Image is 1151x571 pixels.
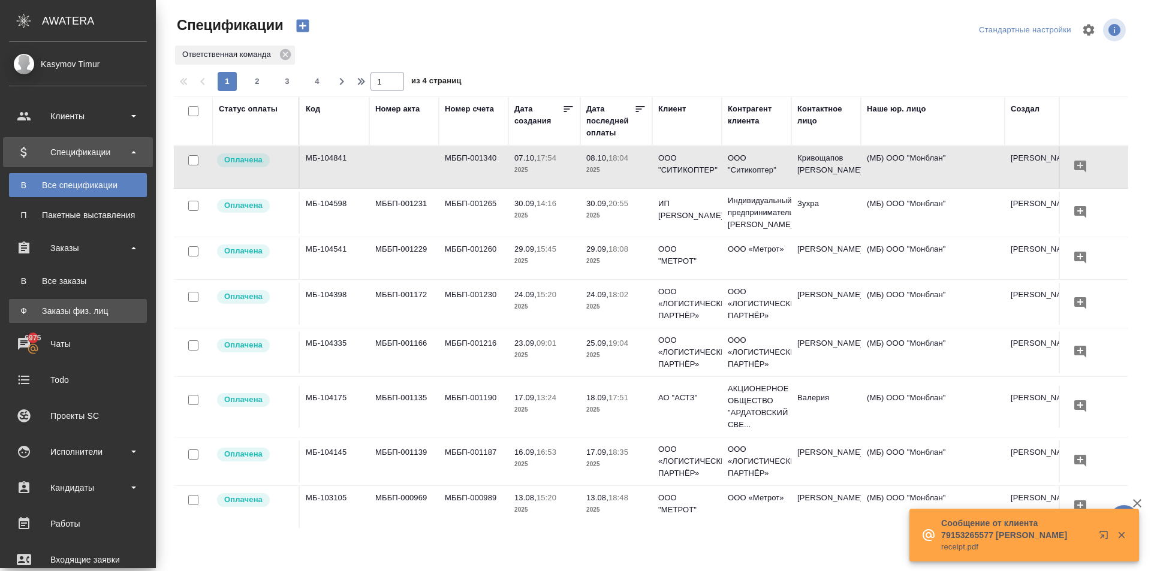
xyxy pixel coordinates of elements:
p: 13.08, [514,493,537,502]
td: [PERSON_NAME] [1005,486,1074,528]
td: (МБ) ООО "Монблан" [861,146,1005,188]
a: ВВсе заказы [9,269,147,293]
div: Все спецификации [15,179,141,191]
p: АО "АСТЗ" [658,392,716,404]
p: receipt.pdf [941,541,1091,553]
td: МББП-001139 [369,440,439,482]
div: Ответственная команда [175,46,295,65]
p: 24.09, [586,290,608,299]
td: МББП-001230 [439,283,508,325]
td: (МБ) ООО "Монблан" [861,237,1005,279]
p: Оплачена [224,200,263,212]
div: split button [976,21,1074,40]
p: 14:16 [537,199,556,208]
td: МБ-104541 [300,237,369,279]
div: Заказы [9,239,147,257]
td: [PERSON_NAME] [1005,146,1074,188]
p: Оплачена [224,291,263,303]
span: 3 [278,75,297,87]
td: МББП-001231 [369,192,439,234]
div: Чаты [9,335,147,353]
td: Кривощапов [PERSON_NAME] [791,146,861,188]
td: МББП-001166 [369,331,439,373]
p: 17.09, [586,448,608,457]
p: ООО «ЛОГИСТИЧЕСКИЙ ПАРТНЁР» [728,443,785,479]
td: [PERSON_NAME] [791,237,861,279]
div: Дата создания [514,103,562,127]
p: Оплачена [224,245,263,257]
button: 4 [308,72,327,91]
div: Исполнители [9,443,147,461]
p: 18:48 [608,493,628,502]
p: 2025 [586,458,646,470]
div: Контактное лицо [797,103,855,127]
button: Закрыть [1109,530,1134,540]
td: МББП-001190 [439,386,508,428]
td: МБ-104841 [300,146,369,188]
td: МББП-001229 [369,237,439,279]
td: МББП-001172 [369,283,439,325]
div: Статус оплаты [219,103,278,115]
td: Валерия [791,386,861,428]
p: 23.09, [514,339,537,348]
span: из 4 страниц [411,74,462,91]
p: ООО «Метрот» [728,492,785,504]
div: Клиент [658,103,686,115]
td: МББП-001265 [439,192,508,234]
td: МББП-000969 [369,486,439,528]
a: ВВсе спецификации [9,173,147,197]
td: [PERSON_NAME] [791,486,861,528]
p: ООО «ЛОГИСТИЧЕСКИЙ ПАРТНЁР» [658,286,716,322]
p: 16:53 [537,448,556,457]
p: Индивидуальный предприниматель [PERSON_NAME]... [728,195,785,231]
p: 29.09, [514,244,537,253]
td: [PERSON_NAME] [1005,331,1074,373]
p: 29.09, [586,244,608,253]
p: Оплачена [224,339,263,351]
button: 3 [278,72,297,91]
td: Зухра [791,192,861,234]
p: 2025 [514,404,574,416]
p: 18:08 [608,244,628,253]
p: 15:20 [537,290,556,299]
td: МББП-001135 [369,386,439,428]
p: 09:01 [537,339,556,348]
div: Kasymov Timur [9,58,147,71]
td: МББП-000989 [439,486,508,528]
td: (МБ) ООО "Монблан" [861,331,1005,373]
p: 2025 [586,164,646,176]
div: Работы [9,515,147,533]
p: Оплачена [224,448,263,460]
a: 6975Чаты [3,329,153,359]
td: [PERSON_NAME] [1005,283,1074,325]
td: (МБ) ООО "Монблан" [861,486,1005,528]
p: 2025 [586,504,646,516]
div: Todo [9,371,147,389]
p: Оплачена [224,154,263,166]
td: [PERSON_NAME] [791,283,861,325]
td: МББП-001340 [439,146,508,188]
p: 17:54 [537,153,556,162]
div: Дата последней оплаты [586,103,634,139]
p: ООО «ЛОГИСТИЧЕСКИЙ ПАРТНЁР» [658,443,716,479]
p: 18:02 [608,290,628,299]
p: 30.09, [514,199,537,208]
p: 2025 [586,404,646,416]
span: Спецификации [174,16,284,35]
td: [PERSON_NAME] [1005,192,1074,234]
td: МБ-104145 [300,440,369,482]
td: МББП-001260 [439,237,508,279]
td: МББП-001216 [439,331,508,373]
td: [PERSON_NAME] [1005,440,1074,482]
p: 19:04 [608,339,628,348]
td: (МБ) ООО "Монблан" [861,192,1005,234]
p: 2025 [586,255,646,267]
p: 07.10, [514,153,537,162]
button: 2 [248,72,267,91]
p: 08.10, [586,153,608,162]
td: МБ-104175 [300,386,369,428]
div: Номер счета [445,103,494,115]
p: ООО "Ситикоптер" [728,152,785,176]
p: ООО "СИТИКОПТЕР" [658,152,716,176]
div: Пакетные выставления [15,209,141,221]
